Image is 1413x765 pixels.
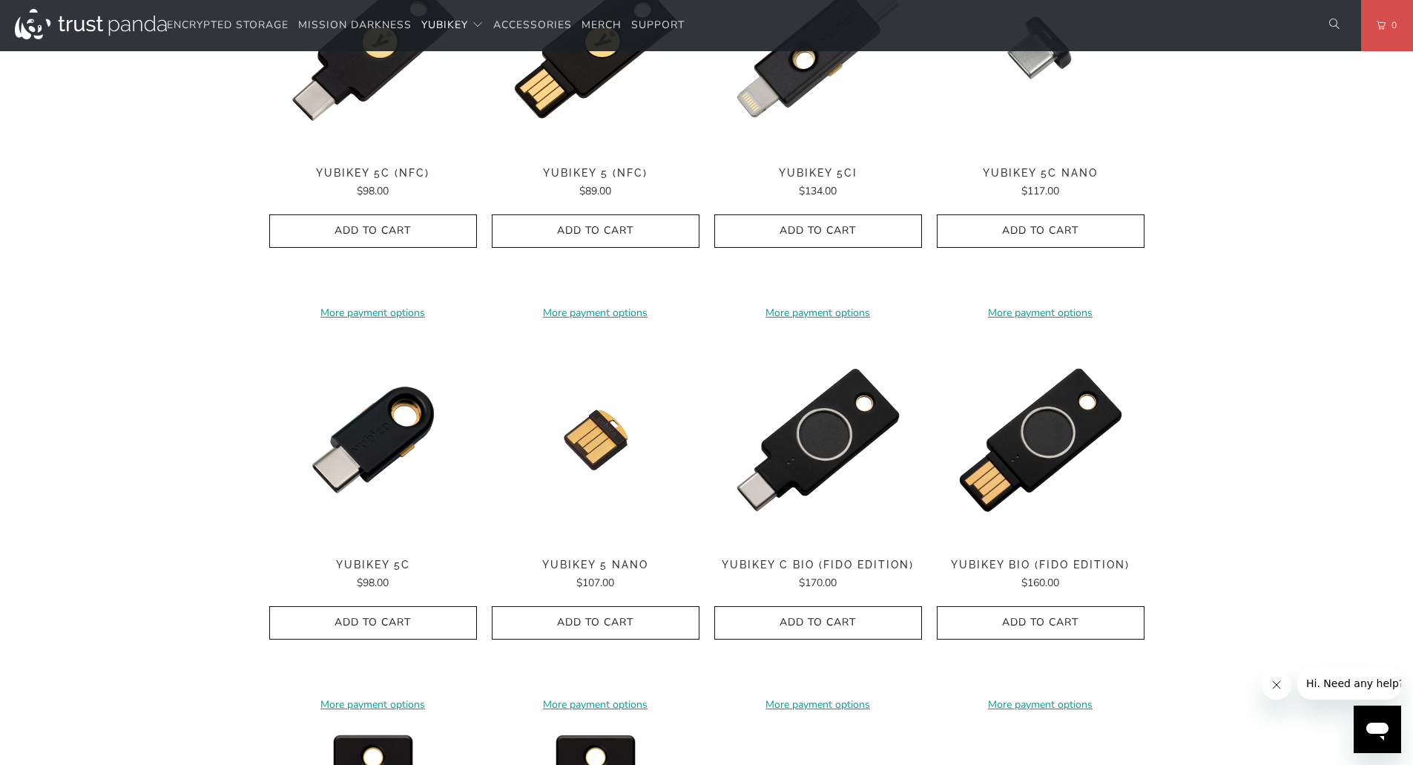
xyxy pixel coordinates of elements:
span: Accessories [493,18,572,32]
span: Hi. Need any help? [9,10,107,22]
span: $160.00 [1021,576,1059,590]
button: Add to Cart [269,214,477,248]
span: $117.00 [1021,184,1059,198]
span: $98.00 [357,576,389,590]
button: Add to Cart [937,606,1144,640]
a: Encrypted Storage [167,8,289,43]
a: Merch [582,8,622,43]
span: YubiKey C Bio (FIDO Edition) [714,559,922,571]
img: YubiKey Bio (FIDO Edition) - Trust Panda [937,336,1144,544]
span: YubiKey 5C [269,559,477,571]
iframe: Button to launch messaging window [1354,706,1401,753]
a: More payment options [714,697,922,713]
img: Trust Panda Australia [15,9,167,39]
button: Add to Cart [714,214,922,248]
span: Support [631,18,685,32]
span: YubiKey Bio (FIDO Edition) [937,559,1144,571]
span: Add to Cart [952,225,1129,237]
button: Add to Cart [269,606,477,640]
span: Add to Cart [730,617,906,629]
button: Add to Cart [937,214,1144,248]
a: YubiKey 5C Nano $117.00 [937,167,1144,200]
a: YubiKey 5 Nano $107.00 [492,559,699,591]
a: More payment options [269,305,477,321]
span: Add to Cart [507,617,684,629]
a: More payment options [492,697,699,713]
span: Add to Cart [285,617,461,629]
a: YubiKey 5C $98.00 [269,559,477,591]
a: YubiKey 5 (NFC) $89.00 [492,167,699,200]
a: YubiKey C Bio (FIDO Edition) $170.00 [714,559,922,591]
a: YubiKey Bio (FIDO Edition) $160.00 [937,559,1144,591]
button: Add to Cart [492,214,699,248]
span: Mission Darkness [298,18,412,32]
a: More payment options [937,305,1144,321]
span: Add to Cart [952,617,1129,629]
span: YubiKey 5C Nano [937,167,1144,180]
span: YubiKey 5Ci [714,167,922,180]
span: $89.00 [579,184,611,198]
span: $107.00 [576,576,614,590]
nav: Translation missing: en.navigation.header.main_nav [167,8,685,43]
a: YubiKey 5C - Trust Panda YubiKey 5C - Trust Panda [269,336,477,544]
a: YubiKey 5Ci $134.00 [714,167,922,200]
button: Add to Cart [714,606,922,640]
img: YubiKey 5 Nano - Trust Panda [492,336,699,544]
span: Add to Cart [285,225,461,237]
a: YubiKey 5 Nano - Trust Panda YubiKey 5 Nano - Trust Panda [492,336,699,544]
a: Accessories [493,8,572,43]
a: YubiKey C Bio (FIDO Edition) - Trust Panda YubiKey C Bio (FIDO Edition) - Trust Panda [714,336,922,544]
span: $98.00 [357,184,389,198]
iframe: Close message [1262,670,1291,700]
button: Add to Cart [492,606,699,640]
a: More payment options [714,305,922,321]
a: Mission Darkness [298,8,412,43]
iframe: Message from company [1297,667,1401,700]
a: More payment options [269,697,477,713]
span: 0 [1386,17,1397,33]
a: YubiKey Bio (FIDO Edition) - Trust Panda YubiKey Bio (FIDO Edition) - Trust Panda [937,336,1144,544]
img: YubiKey C Bio (FIDO Edition) - Trust Panda [714,336,922,544]
span: Add to Cart [730,225,906,237]
span: YubiKey 5 Nano [492,559,699,571]
span: Add to Cart [507,225,684,237]
a: More payment options [937,697,1144,713]
a: Support [631,8,685,43]
img: YubiKey 5C - Trust Panda [269,336,477,544]
span: YubiKey 5 (NFC) [492,167,699,180]
span: Merch [582,18,622,32]
span: Encrypted Storage [167,18,289,32]
a: More payment options [492,305,699,321]
span: $134.00 [799,184,837,198]
span: $170.00 [799,576,837,590]
summary: YubiKey [421,8,484,43]
a: YubiKey 5C (NFC) $98.00 [269,167,477,200]
span: YubiKey [421,18,468,32]
span: YubiKey 5C (NFC) [269,167,477,180]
